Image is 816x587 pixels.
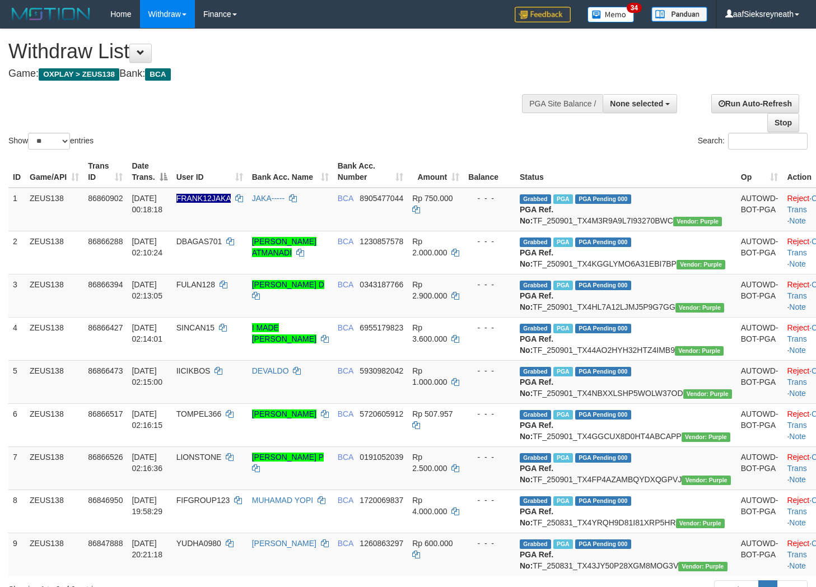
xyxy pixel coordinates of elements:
a: [PERSON_NAME] [252,539,316,548]
span: Grabbed [520,496,551,506]
span: Grabbed [520,539,551,549]
th: ID [8,156,25,188]
span: PGA Pending [575,324,631,333]
span: BCA [338,237,353,246]
td: AUTOWD-BOT-PGA [736,274,783,317]
td: AUTOWD-BOT-PGA [736,446,783,490]
a: Reject [787,366,809,375]
b: PGA Ref. No: [520,421,553,441]
td: ZEUS138 [25,403,83,446]
span: [DATE] 02:13:05 [132,280,162,300]
a: [PERSON_NAME] ATMANADI [252,237,316,257]
span: OXPLAY > ZEUS138 [39,68,119,81]
td: ZEUS138 [25,490,83,533]
div: - - - [468,365,511,376]
img: Feedback.jpg [515,7,571,22]
span: 86860902 [88,194,123,203]
label: Show entries [8,133,94,150]
th: Status [515,156,736,188]
b: PGA Ref. No: [520,464,553,484]
span: [DATE] 02:16:15 [132,409,162,430]
span: Copy 5720605912 to clipboard [360,409,403,418]
a: DEVALDO [252,366,289,375]
span: Vendor URL: https://trx4.1velocity.biz [678,562,727,571]
td: TF_250901_TX4NBXXLSHP5WOLW37OD [515,360,736,403]
span: 86866526 [88,453,123,462]
span: Rp 600.000 [412,539,453,548]
td: 1 [8,188,25,231]
span: Rp 750.000 [412,194,453,203]
td: AUTOWD-BOT-PGA [736,317,783,360]
span: Vendor URL: https://trx4.1velocity.biz [683,389,732,399]
td: ZEUS138 [25,188,83,231]
th: Game/API: activate to sort column ascending [25,156,83,188]
span: Copy 1260863297 to clipboard [360,539,403,548]
a: Stop [767,113,799,132]
a: Note [789,475,806,484]
span: Grabbed [520,367,551,376]
span: Rp 507.957 [412,409,453,418]
b: PGA Ref. No: [520,291,553,311]
a: JAKA----- [252,194,285,203]
span: Vendor URL: https://trx4.1velocity.biz [673,217,722,226]
span: BCA [338,539,353,548]
td: TF_250901_TX4KGGLYMO6A31EBI7BP [515,231,736,274]
a: Note [789,518,806,527]
span: Nama rekening ada tanda titik/strip, harap diedit [176,194,231,203]
th: Op: activate to sort column ascending [736,156,783,188]
td: AUTOWD-BOT-PGA [736,360,783,403]
span: BCA [338,323,353,332]
span: BCA [145,68,170,81]
a: Reject [787,539,809,548]
td: TF_250901_TX4M3R9A9L7I93270BWC [515,188,736,231]
b: PGA Ref. No: [520,507,553,527]
span: Marked by aafpengsreynich [553,281,573,290]
span: 34 [627,3,642,13]
input: Search: [728,133,808,150]
a: Reject [787,323,809,332]
th: Amount: activate to sort column ascending [408,156,464,188]
td: ZEUS138 [25,533,83,576]
span: Grabbed [520,410,551,420]
span: PGA Pending [575,539,631,549]
span: 86866517 [88,409,123,418]
label: Search: [698,133,808,150]
span: None selected [610,99,663,108]
span: PGA Pending [575,496,631,506]
td: ZEUS138 [25,274,83,317]
span: PGA Pending [575,281,631,290]
span: BCA [338,409,353,418]
a: Reject [787,409,809,418]
span: [DATE] 02:10:24 [132,237,162,257]
span: 86866427 [88,323,123,332]
td: 7 [8,446,25,490]
div: - - - [468,193,511,204]
span: Rp 1.000.000 [412,366,447,386]
div: - - - [468,451,511,463]
div: - - - [468,322,511,333]
span: Vendor URL: https://trx4.1velocity.biz [682,476,730,485]
td: 4 [8,317,25,360]
td: ZEUS138 [25,360,83,403]
img: panduan.png [651,7,707,22]
td: 6 [8,403,25,446]
span: Rp 2.000.000 [412,237,447,257]
span: [DATE] 02:15:00 [132,366,162,386]
td: TF_250831_TX4YRQH9D81I81XRP5HR [515,490,736,533]
img: Button%20Memo.svg [587,7,635,22]
span: Copy 5930982042 to clipboard [360,366,403,375]
span: PGA Pending [575,367,631,376]
a: Reject [787,453,809,462]
a: Note [789,346,806,355]
div: - - - [468,495,511,506]
span: Grabbed [520,281,551,290]
td: 3 [8,274,25,317]
span: BCA [338,453,353,462]
span: Vendor URL: https://trx4.1velocity.biz [676,519,725,528]
td: TF_250901_TX44AO2HYH32HTZ4IMB9 [515,317,736,360]
span: 86866473 [88,366,123,375]
b: PGA Ref. No: [520,334,553,355]
span: FIFGROUP123 [176,496,230,505]
span: Vendor URL: https://trx4.1velocity.biz [675,346,724,356]
div: - - - [468,538,511,549]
